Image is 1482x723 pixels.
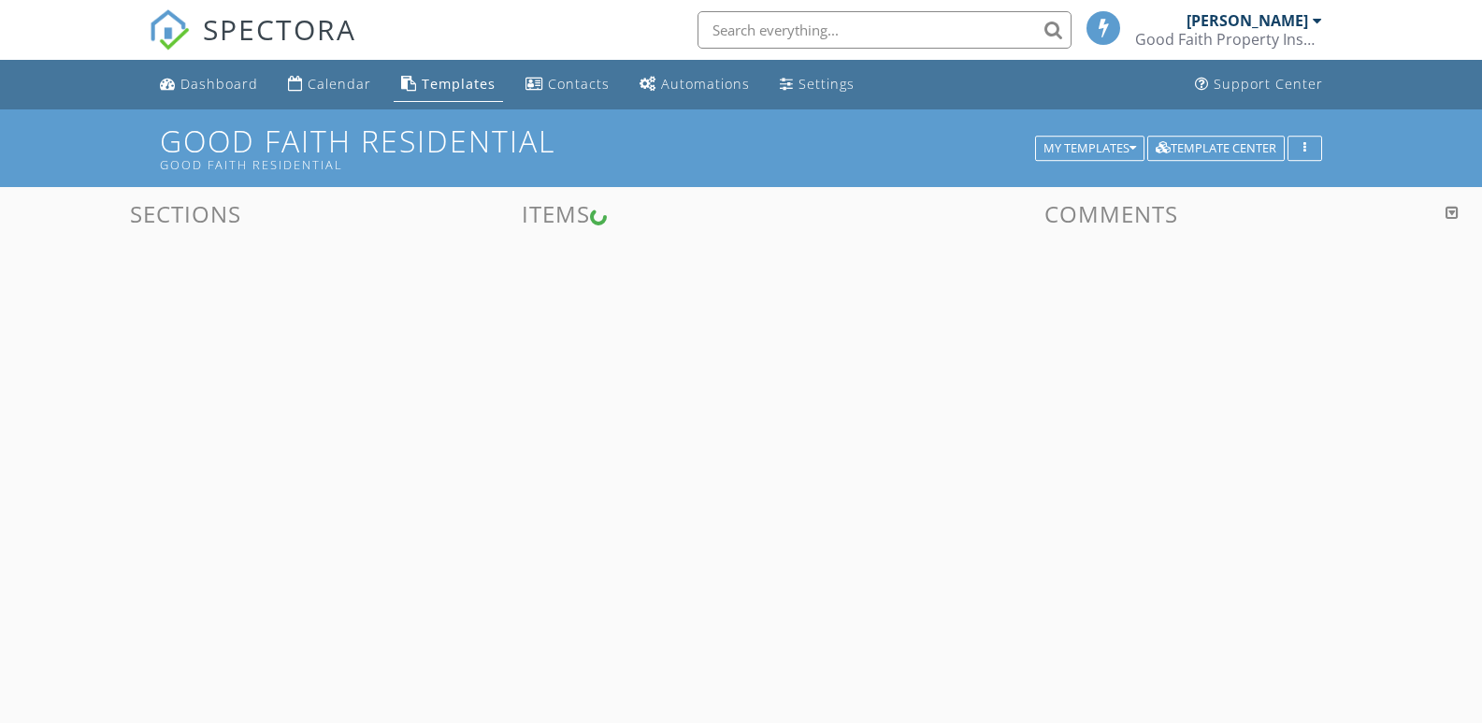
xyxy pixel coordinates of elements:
[281,67,379,102] a: Calendar
[152,67,266,102] a: Dashboard
[1147,138,1285,155] a: Template Center
[308,75,371,93] div: Calendar
[698,11,1072,49] input: Search everything...
[1187,67,1331,102] a: Support Center
[149,25,356,65] a: SPECTORA
[632,67,757,102] a: Automations (Basic)
[1043,142,1136,155] div: My Templates
[203,9,356,49] span: SPECTORA
[1035,136,1144,162] button: My Templates
[1214,75,1323,93] div: Support Center
[799,75,855,93] div: Settings
[1147,136,1285,162] button: Template Center
[518,67,617,102] a: Contacts
[1135,30,1322,49] div: Good Faith Property Inspections, LLC
[160,124,1321,172] h1: Good Faith Residential
[661,75,750,93] div: Automations
[394,67,503,102] a: Templates
[1187,11,1308,30] div: [PERSON_NAME]
[370,201,741,226] h3: Items
[149,9,190,51] img: The Best Home Inspection Software - Spectora
[180,75,258,93] div: Dashboard
[160,157,1041,172] div: Good Faith Residential
[1156,142,1276,155] div: Template Center
[772,67,862,102] a: Settings
[548,75,610,93] div: Contacts
[422,75,496,93] div: Templates
[753,201,1472,226] h3: Comments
